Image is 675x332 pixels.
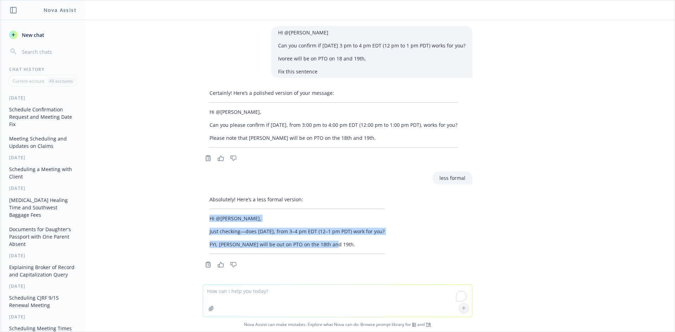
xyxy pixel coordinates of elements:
div: [DATE] [1,283,85,289]
button: Scheduling CJRF 9/15 Renewal Meeting [6,292,79,311]
button: Meeting Scheduling and Updates on Claims [6,133,79,152]
p: Current account [13,78,44,84]
p: Hi @[PERSON_NAME], [210,215,385,222]
button: Documents for Daughter's Passport with One Parent Absent [6,223,79,250]
p: less formal [439,174,465,182]
a: BI [412,321,416,327]
button: New chat [6,28,79,41]
div: Chat History [1,66,85,72]
h1: Nova Assist [44,6,77,14]
p: Absolutely! Here’s a less formal version: [210,196,385,203]
p: Just checking—does [DATE], from 3–4 pm EDT (12–1 pm PDT) work for you? [210,228,385,235]
p: Can you confirm if [DATE] 3 pm to 4 pm EDT (12 pm to 1 pm PDT) works for you? [278,42,465,49]
p: All accounts [49,78,73,84]
div: [DATE] [1,253,85,259]
svg: Copy to clipboard [205,155,211,161]
a: TR [426,321,431,327]
p: Hi @[PERSON_NAME], [210,108,457,116]
button: Schedule Confirmation Request and Meeting Date Fix [6,104,79,130]
div: [DATE] [1,314,85,320]
p: Can you please confirm if [DATE], from 3:00 pm to 4:00 pm EDT (12:00 pm to 1:00 pm PDT), works fo... [210,121,457,129]
span: New chat [20,31,44,39]
p: Fix this sentence [278,68,465,75]
textarea: To enrich screen reader interactions, please activate Accessibility in Grammarly extension settings [203,285,472,317]
button: Thumbs down [228,260,239,269]
p: HI @[PERSON_NAME] [278,29,465,36]
button: Explaining Broker of Record and Capitalization Query [6,261,79,280]
div: [DATE] [1,95,85,101]
svg: Copy to clipboard [205,261,211,268]
p: Certainly! Here’s a polished version of your message: [210,89,457,97]
p: Please note that [PERSON_NAME] will be on PTO on the 18th and 19th. [210,134,457,142]
input: Search chats [20,47,76,57]
p: Ivoree will be on PTO on 18 and 19th, [278,55,465,62]
span: Nova Assist can make mistakes. Explore what Nova can do: Browse prompt library for and [3,317,672,332]
div: [DATE] [1,185,85,191]
button: [MEDICAL_DATA] Healing Time and Southwest Baggage Fees [6,194,79,221]
p: FYI, [PERSON_NAME] will be out on PTO on the 18th and 19th. [210,241,385,248]
div: [DATE] [1,155,85,161]
button: Thumbs down [228,153,239,163]
button: Scheduling a Meeting with Client [6,163,79,182]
